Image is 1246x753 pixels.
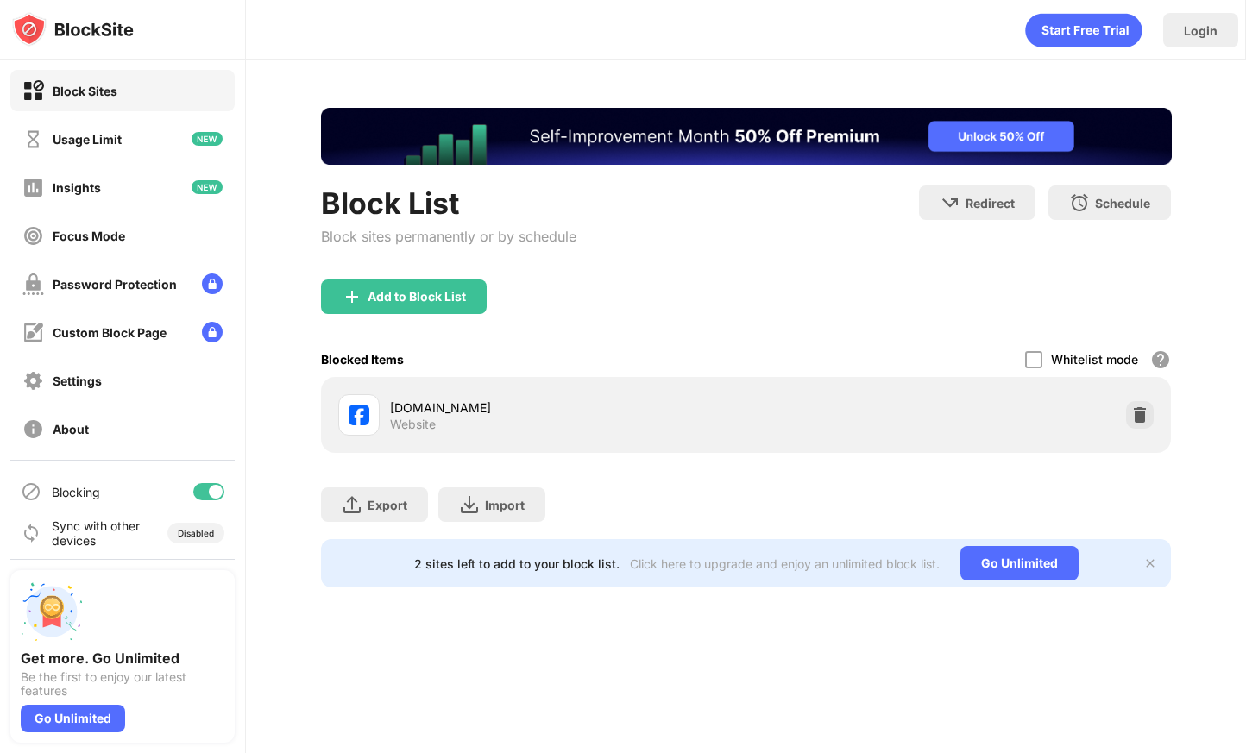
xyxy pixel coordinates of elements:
[53,229,125,243] div: Focus Mode
[1025,13,1142,47] div: animation
[53,373,102,388] div: Settings
[960,546,1079,580] div: Go Unlimited
[321,108,1172,165] iframe: Banner
[22,225,44,247] img: focus-off.svg
[53,180,101,195] div: Insights
[368,498,407,512] div: Export
[52,485,100,499] div: Blocking
[1184,23,1218,38] div: Login
[53,325,167,340] div: Custom Block Page
[349,405,369,425] img: favicons
[21,649,224,667] div: Get more. Go Unlimited
[22,273,44,295] img: password-protection-off.svg
[390,417,436,432] div: Website
[22,322,44,343] img: customize-block-page-off.svg
[21,523,41,543] img: sync-icon.svg
[321,185,576,221] div: Block List
[192,132,223,146] img: new-icon.svg
[22,177,44,198] img: insights-off.svg
[630,556,940,571] div: Click here to upgrade and enjoy an unlimited block list.
[192,180,223,194] img: new-icon.svg
[1095,196,1150,210] div: Schedule
[1143,556,1157,570] img: x-button.svg
[53,277,177,292] div: Password Protection
[321,352,404,367] div: Blocked Items
[202,322,223,342] img: lock-menu.svg
[53,84,117,98] div: Block Sites
[22,370,44,392] img: settings-off.svg
[178,528,214,538] div: Disabled
[22,80,44,102] img: block-on.svg
[21,670,224,698] div: Be the first to enjoy our latest features
[21,580,83,643] img: push-unlimited.svg
[22,418,44,440] img: about-off.svg
[53,132,122,147] div: Usage Limit
[52,518,141,548] div: Sync with other devices
[368,290,466,304] div: Add to Block List
[21,481,41,502] img: blocking-icon.svg
[202,273,223,294] img: lock-menu.svg
[21,705,125,732] div: Go Unlimited
[966,196,1015,210] div: Redirect
[12,12,134,47] img: logo-blocksite.svg
[1051,352,1138,367] div: Whitelist mode
[53,422,89,436] div: About
[485,498,525,512] div: Import
[390,398,746,417] div: [DOMAIN_NAME]
[414,556,620,571] div: 2 sites left to add to your block list.
[321,228,576,245] div: Block sites permanently or by schedule
[22,129,44,150] img: time-usage-off.svg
